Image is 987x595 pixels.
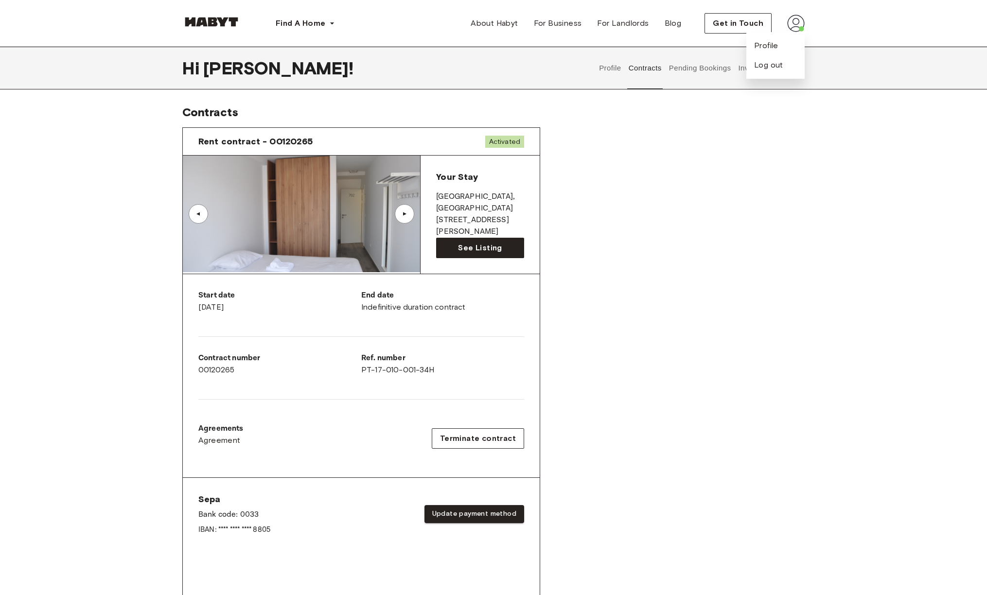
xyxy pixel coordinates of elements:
a: About Habyt [463,14,526,33]
a: For Business [526,14,590,33]
button: Log out [754,59,783,71]
div: user profile tabs [596,47,805,89]
span: Rent contract - 00120265 [198,136,313,147]
span: Blog [665,17,682,29]
button: Contracts [627,47,663,89]
a: Agreement [198,435,244,446]
button: Invoices [737,47,768,89]
button: Terminate contract [432,428,524,449]
span: For Landlords [597,17,649,29]
span: Find A Home [276,17,325,29]
p: Bank code: 0033 [198,509,270,521]
div: ▲ [400,211,409,217]
a: For Landlords [589,14,656,33]
span: About Habyt [471,17,518,29]
a: Profile [754,40,778,52]
span: Sepa [198,493,270,505]
a: See Listing [436,238,524,258]
button: Get in Touch [705,13,772,34]
button: Find A Home [268,14,343,33]
div: Indefinitive duration contract [361,290,524,313]
div: [DATE] [198,290,361,313]
span: Activated [485,136,524,148]
p: Contract number [198,352,361,364]
span: For Business [534,17,582,29]
span: Hi [182,58,203,78]
a: Blog [657,14,689,33]
button: Update payment method [424,505,524,523]
p: Agreements [198,423,244,435]
p: End date [361,290,524,301]
p: Ref. number [361,352,524,364]
img: Image of the room [183,156,420,272]
div: ▲ [194,211,203,217]
button: Pending Bookings [668,47,732,89]
span: Terminate contract [440,433,516,444]
div: PT-17-010-001-34H [361,352,524,376]
button: Profile [598,47,623,89]
span: Get in Touch [713,17,763,29]
div: 00120265 [198,352,361,376]
span: [PERSON_NAME] ! [203,58,353,78]
p: [STREET_ADDRESS][PERSON_NAME] [436,214,524,238]
img: avatar [787,15,805,32]
p: Start date [198,290,361,301]
span: See Listing [458,242,502,254]
img: Habyt [182,17,241,27]
span: Agreement [198,435,241,446]
p: [GEOGRAPHIC_DATA] , [GEOGRAPHIC_DATA] [436,191,524,214]
span: Your Stay [436,172,477,182]
span: Contracts [182,105,238,119]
